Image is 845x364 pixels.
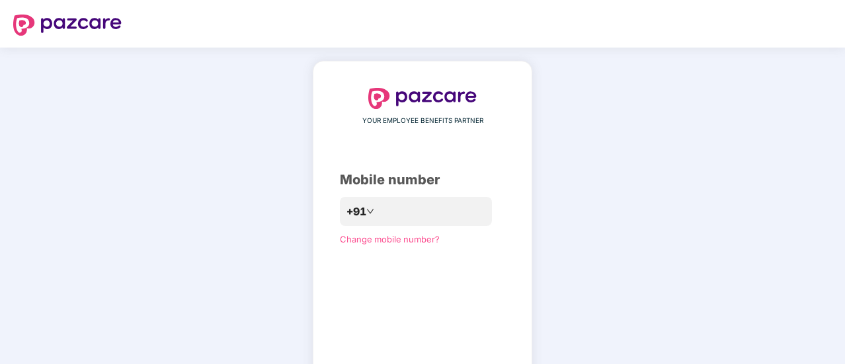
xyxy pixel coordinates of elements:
[340,234,440,244] a: Change mobile number?
[340,170,505,190] div: Mobile number
[368,88,477,109] img: logo
[346,203,366,220] span: +91
[366,207,374,215] span: down
[13,15,122,36] img: logo
[362,116,483,126] span: YOUR EMPLOYEE BENEFITS PARTNER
